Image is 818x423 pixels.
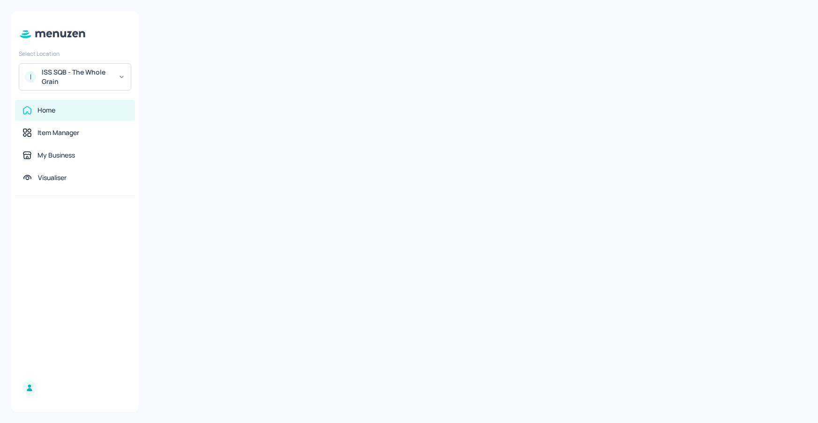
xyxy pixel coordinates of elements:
div: Home [38,106,55,115]
div: My Business [38,151,75,160]
div: ISS SQB - The Whole Grain [42,68,113,86]
div: Select Location [19,50,131,58]
div: Visualiser [38,173,67,182]
div: Item Manager [38,128,79,137]
div: I [25,71,36,83]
